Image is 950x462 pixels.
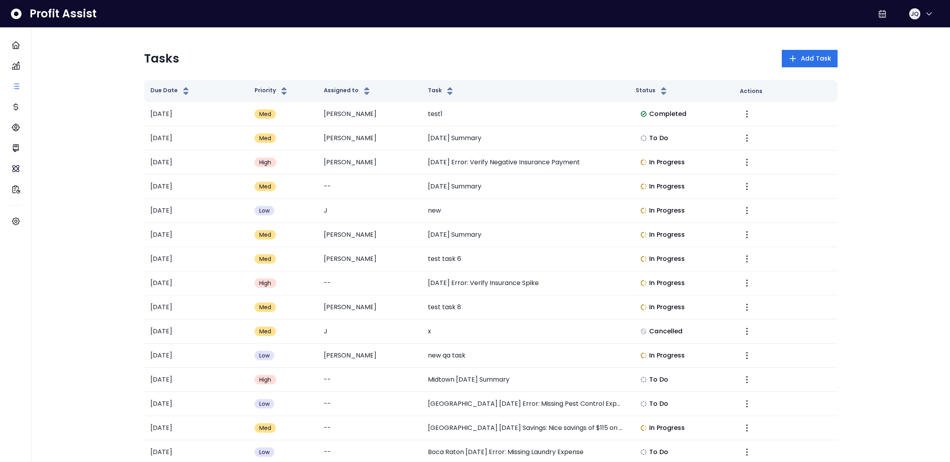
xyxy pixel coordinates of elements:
[144,271,248,295] td: [DATE]
[317,271,422,295] td: --
[422,416,630,440] td: [GEOGRAPHIC_DATA] [DATE] Savings: Nice savings of $115 on Produce!
[640,232,647,238] img: In Progress
[259,376,272,384] span: High
[640,401,647,407] img: Not yet Started
[649,158,685,167] span: In Progress
[740,228,754,242] button: More
[144,223,248,247] td: [DATE]
[317,150,422,175] td: [PERSON_NAME]
[640,449,647,455] img: Not yet Started
[144,344,248,368] td: [DATE]
[144,368,248,392] td: [DATE]
[740,179,754,194] button: More
[259,400,270,408] span: Low
[259,255,272,263] span: Med
[144,51,179,66] h2: Tasks
[317,199,422,223] td: J
[640,328,647,335] img: Cancelled
[640,207,647,214] img: In Progress
[422,199,630,223] td: new
[259,231,272,239] span: Med
[649,447,668,457] span: To Do
[740,324,754,338] button: More
[740,421,754,435] button: More
[144,392,248,416] td: [DATE]
[422,271,630,295] td: [DATE] Error: Verify Insurance Spike
[422,175,630,199] td: [DATE] Summary
[259,134,272,142] span: Med
[259,303,272,311] span: Med
[144,102,248,126] td: [DATE]
[740,373,754,387] button: More
[144,175,248,199] td: [DATE]
[317,126,422,150] td: [PERSON_NAME]
[144,150,248,175] td: [DATE]
[911,10,919,18] span: JQ
[422,319,630,344] td: x
[317,416,422,440] td: --
[640,159,647,165] img: In Progress
[144,247,248,271] td: [DATE]
[259,279,272,287] span: High
[317,295,422,319] td: [PERSON_NAME]
[801,54,831,63] span: Add Task
[740,397,754,411] button: More
[144,295,248,319] td: [DATE]
[259,158,272,166] span: High
[740,300,754,314] button: More
[649,230,685,240] span: In Progress
[422,247,630,271] td: test task 6
[649,423,685,433] span: In Progress
[317,368,422,392] td: --
[740,131,754,145] button: More
[317,223,422,247] td: [PERSON_NAME]
[422,150,630,175] td: [DATE] Error: Verify Negative Insurance Payment
[324,86,372,96] button: Assigned to
[649,182,685,191] span: In Progress
[649,278,685,288] span: In Progress
[649,327,682,336] span: Cancelled
[733,80,838,102] th: Actions
[640,256,647,262] img: In Progress
[640,304,647,310] img: In Progress
[144,126,248,150] td: [DATE]
[640,183,647,190] img: In Progress
[636,86,669,96] button: Status
[144,199,248,223] td: [DATE]
[740,348,754,363] button: More
[649,206,685,215] span: In Progress
[422,295,630,319] td: test task 8
[649,109,686,119] span: Completed
[740,276,754,290] button: More
[740,107,754,121] button: More
[259,110,272,118] span: Med
[649,133,668,143] span: To Do
[259,183,272,190] span: Med
[640,376,647,383] img: Not yet Started
[144,319,248,344] td: [DATE]
[317,392,422,416] td: --
[317,344,422,368] td: [PERSON_NAME]
[649,399,668,409] span: To Do
[30,7,97,21] span: Profit Assist
[259,207,270,215] span: Low
[144,416,248,440] td: [DATE]
[259,424,272,432] span: Med
[640,135,647,141] img: Not yet Started
[740,252,754,266] button: More
[422,368,630,392] td: Midtown [DATE] Summary
[649,351,685,360] span: In Progress
[422,344,630,368] td: new qa task
[259,327,272,335] span: Med
[428,86,455,96] button: Task
[640,280,647,286] img: In Progress
[740,445,754,459] button: More
[640,111,647,117] img: Completed
[422,223,630,247] td: [DATE] Summary
[317,319,422,344] td: J
[649,254,685,264] span: In Progress
[649,375,668,384] span: To Do
[259,352,270,359] span: Low
[649,302,685,312] span: In Progress
[422,102,630,126] td: test1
